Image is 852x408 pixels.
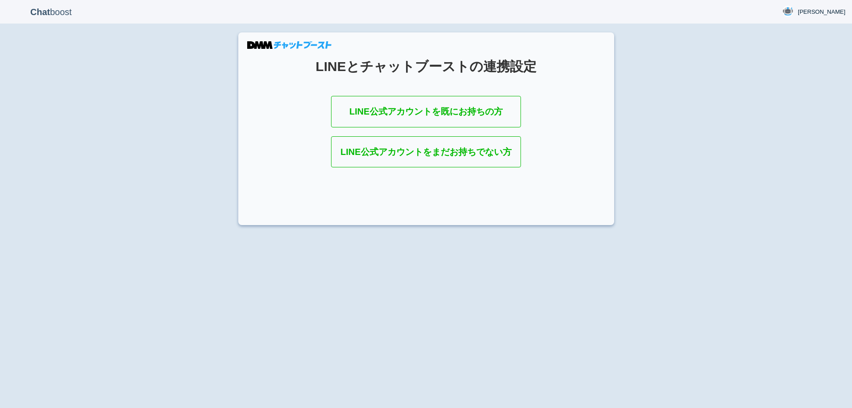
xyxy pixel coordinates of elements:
h1: LINEとチャットブーストの連携設定 [260,59,592,74]
img: DMMチャットブースト [247,41,331,49]
a: LINE公式アカウントを既にお持ちの方 [331,96,521,127]
img: User Image [782,6,793,17]
a: LINE公式アカウントをまだお持ちでない方 [331,136,521,168]
b: Chat [30,7,50,17]
span: [PERSON_NAME] [798,8,845,16]
p: boost [7,1,95,23]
